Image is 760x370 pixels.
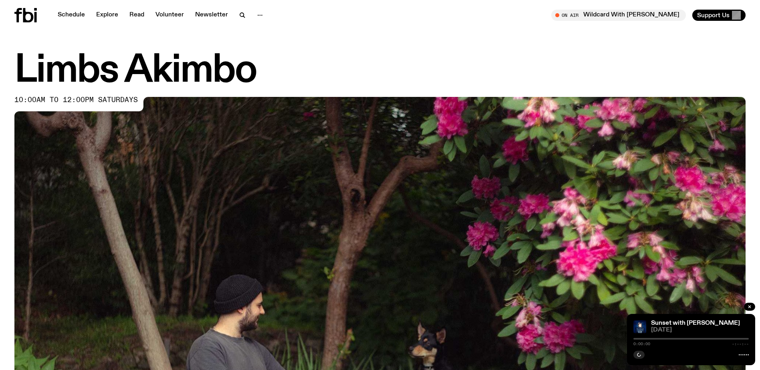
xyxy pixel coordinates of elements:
a: Schedule [53,10,90,21]
a: Newsletter [190,10,233,21]
a: Explore [91,10,123,21]
span: 10:00am to 12:00pm saturdays [14,97,138,103]
a: Volunteer [151,10,189,21]
button: Support Us [692,10,746,21]
h1: Limbs Akimbo [14,53,746,89]
span: [DATE] [651,327,749,333]
a: Sunset with [PERSON_NAME] [651,320,740,326]
span: -:--:-- [732,342,749,346]
button: On AirWildcard With [PERSON_NAME] [551,10,686,21]
a: Read [125,10,149,21]
span: Support Us [697,12,730,19]
span: 0:00:00 [633,342,650,346]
